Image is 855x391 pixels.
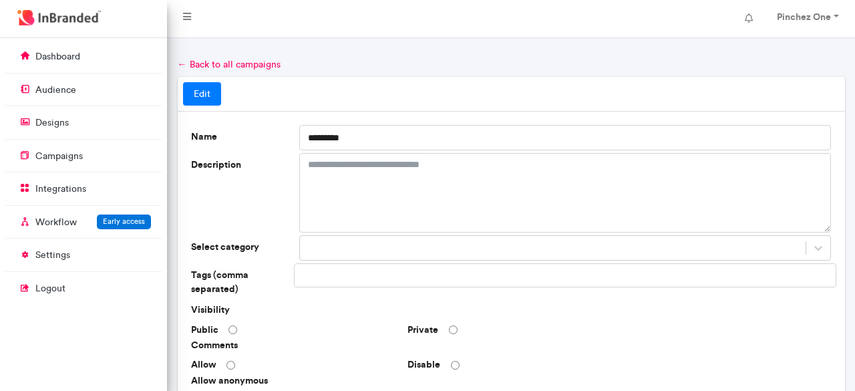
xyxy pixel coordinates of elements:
[178,59,281,70] a: ← Back to all campaigns
[14,7,104,29] img: InBranded Logo
[191,323,218,337] label: Public
[191,358,216,372] label: Allow
[35,182,86,196] p: integrations
[763,5,850,32] a: Pinchez One
[35,116,69,130] p: designs
[407,358,440,372] label: Disable
[186,374,403,388] span: Allow anonymous
[35,216,77,229] p: Workflow
[5,43,162,69] a: dashboard
[186,263,294,301] label: Tags (comma separated)
[5,110,162,135] a: designs
[407,323,438,337] label: Private
[186,125,294,150] label: Name
[186,235,294,261] label: Select category
[5,209,162,235] a: WorkflowEarly access
[186,339,403,352] span: Comments
[103,217,145,226] span: Early access
[35,249,70,262] p: settings
[186,303,403,317] span: Visibility
[5,242,162,267] a: settings
[5,77,162,102] a: audience
[35,282,65,295] p: logout
[5,143,162,168] a: campaigns
[186,153,294,233] label: Description
[777,11,831,23] strong: Pinchez One
[183,82,221,106] a: Edit
[35,50,80,63] p: dashboard
[35,150,83,163] p: campaigns
[35,84,76,97] p: audience
[5,176,162,201] a: integrations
